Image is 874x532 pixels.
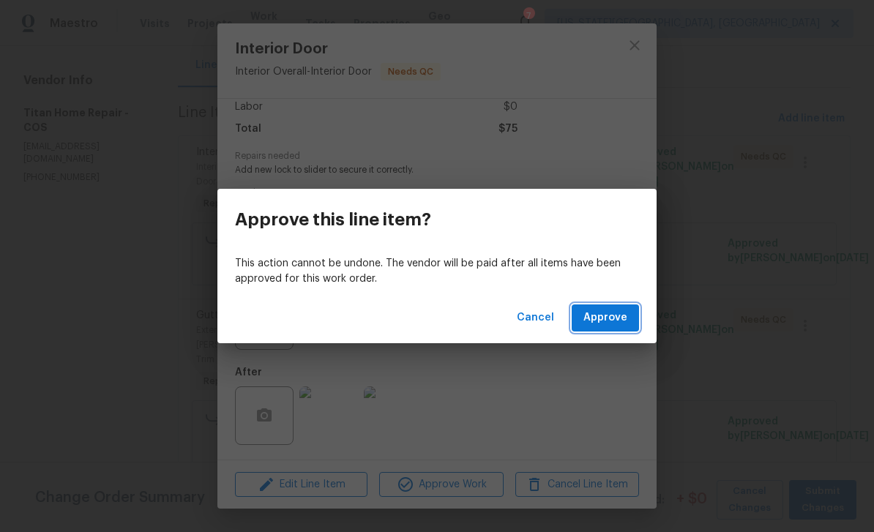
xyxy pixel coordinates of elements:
[235,209,431,230] h3: Approve this line item?
[583,309,627,327] span: Approve
[572,304,639,331] button: Approve
[517,309,554,327] span: Cancel
[511,304,560,331] button: Cancel
[235,256,639,287] p: This action cannot be undone. The vendor will be paid after all items have been approved for this...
